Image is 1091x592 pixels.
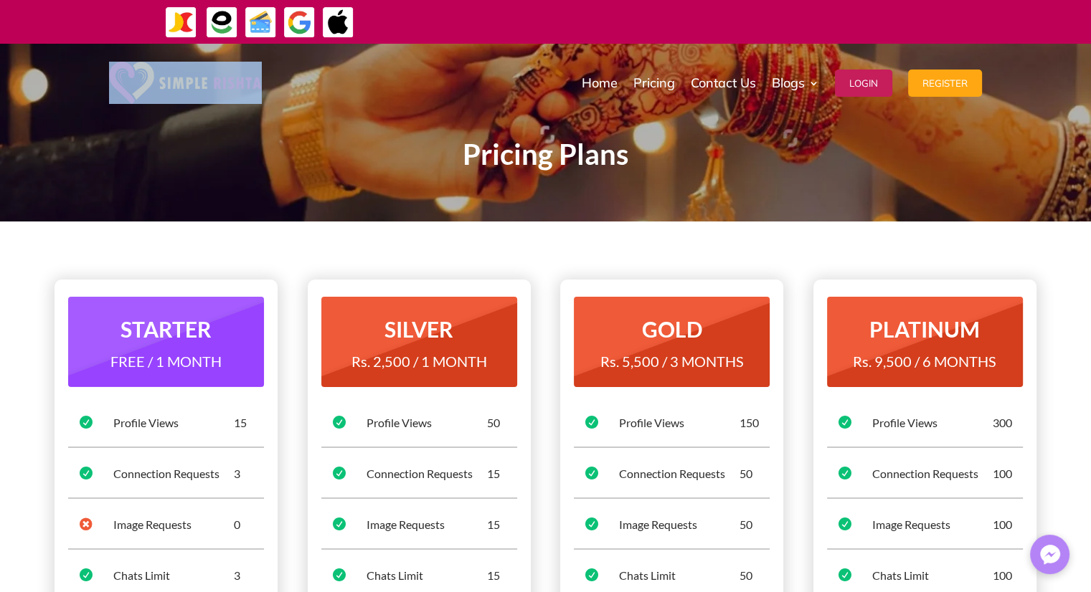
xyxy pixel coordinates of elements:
[774,9,806,34] strong: ایزی پیسہ
[80,517,93,530] span: 
[835,47,892,119] a: Login
[633,47,675,119] a: Pricing
[159,146,933,163] p: Pricing Plans
[619,517,740,533] div: Image Requests
[1036,540,1064,569] img: Messenger
[283,6,316,39] img: GooglePay-icon
[206,6,238,39] img: EasyPaisa-icon
[908,70,982,97] button: Register
[839,467,851,479] span: 
[619,568,740,583] div: Chats Limit
[367,568,487,583] div: Chats Limit
[333,568,346,581] span: 
[113,568,234,583] div: Chats Limit
[600,353,744,370] span: Rs. 5,500 / 3 MONTHS
[245,6,277,39] img: Credit Cards
[691,47,756,119] a: Contact Us
[585,568,598,581] span: 
[113,415,234,431] div: Profile Views
[619,466,740,482] div: Connection Requests
[110,353,222,370] span: FREE / 1 MONTH
[367,415,487,431] div: Profile Views
[835,70,892,97] button: Login
[839,416,851,429] span: 
[384,316,453,342] strong: SILVER
[839,517,851,530] span: 
[113,517,234,533] div: Image Requests
[872,415,993,431] div: Profile Views
[642,316,702,342] strong: GOLD
[772,47,819,119] a: Blogs
[113,466,234,482] div: Connection Requests
[869,316,980,342] strong: PLATINUM
[80,467,93,479] span: 
[333,517,346,530] span: 
[165,6,197,39] img: JazzCash-icon
[333,416,346,429] span: 
[80,568,93,581] span: 
[333,467,346,479] span: 
[322,6,354,39] img: ApplePay-icon
[839,568,851,581] span: 
[619,415,740,431] div: Profile Views
[351,353,487,370] span: Rs. 2,500 / 1 MONTH
[585,467,598,479] span: 
[908,47,982,119] a: Register
[809,9,839,34] strong: جاز کیش
[585,416,598,429] span: 
[853,353,996,370] span: Rs. 9,500 / 6 MONTHS
[367,517,487,533] div: Image Requests
[367,466,487,482] div: Connection Requests
[872,517,993,533] div: Image Requests
[585,517,598,530] span: 
[872,568,993,583] div: Chats Limit
[582,47,618,119] a: Home
[80,416,93,429] span: 
[872,466,993,482] div: Connection Requests
[121,316,212,342] strong: STARTER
